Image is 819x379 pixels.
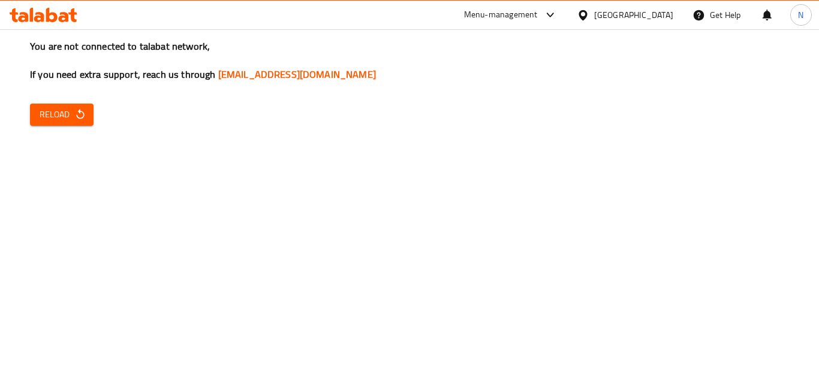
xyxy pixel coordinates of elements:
a: [EMAIL_ADDRESS][DOMAIN_NAME] [218,65,376,83]
div: Menu-management [464,8,538,22]
h3: You are not connected to talabat network, If you need extra support, reach us through [30,40,789,81]
span: N [798,8,803,22]
button: Reload [30,104,94,126]
div: [GEOGRAPHIC_DATA] [594,8,673,22]
span: Reload [40,107,84,122]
